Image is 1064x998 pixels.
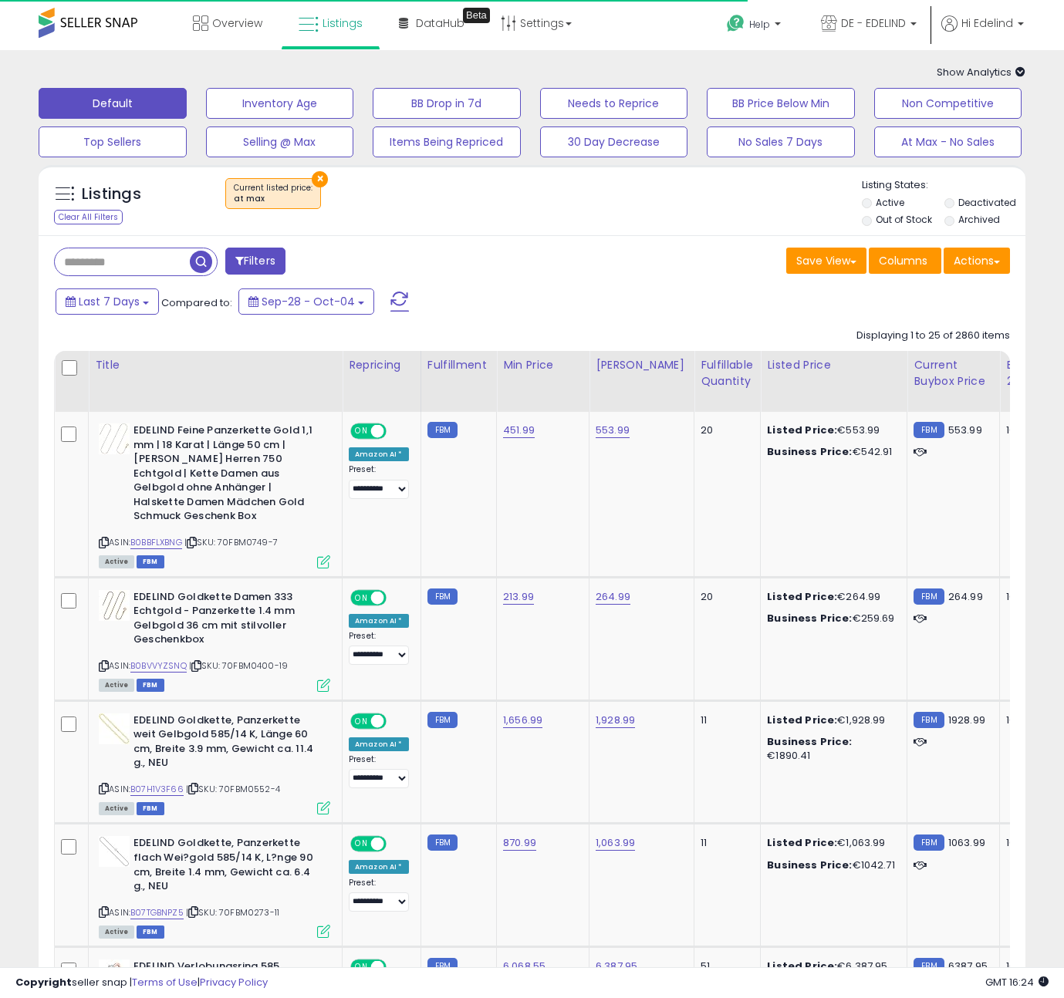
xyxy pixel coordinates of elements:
[948,835,985,850] span: 1063.99
[767,836,895,850] div: €1,063.99
[130,536,182,549] a: B0BBFLXBNG
[373,88,521,119] button: BB Drop in 7d
[427,958,458,974] small: FBM
[874,88,1022,119] button: Non Competitive
[767,959,895,973] div: €6,387.95
[701,959,748,973] div: 51
[540,126,688,157] button: 30 Day Decrease
[948,713,985,727] span: 1928.99
[99,959,130,990] img: 31oINcR91zL._SL40_.jpg
[596,423,630,438] a: 553.99
[914,958,944,974] small: FBM
[767,589,837,604] b: Listed Price:
[1006,590,1057,604] div: 100%
[234,194,312,204] div: at max
[786,248,866,274] button: Save View
[503,589,534,605] a: 213.99
[349,447,409,461] div: Amazon AI *
[767,444,852,459] b: Business Price:
[914,834,944,851] small: FBM
[137,679,164,692] span: FBM
[133,713,321,774] b: EDELIND Goldkette, Panzerkette weit Gelbgold 585/14 K, Länge 60 cm, Breite 3.9 mm, Gewicht ca. 11...
[767,445,895,459] div: €542.91
[714,2,796,50] a: Help
[985,975,1049,990] span: 2025-10-12 16:24 GMT
[349,878,409,912] div: Preset:
[137,926,164,939] span: FBM
[1006,423,1057,437] div: 100%
[416,15,464,31] span: DataHub
[856,329,1010,343] div: Displaying 1 to 25 of 2860 items
[427,357,490,373] div: Fulfillment
[137,802,164,815] span: FBM
[349,860,409,874] div: Amazon AI *
[503,423,535,438] a: 451.99
[133,423,321,528] b: EDELIND Feine Panzerkette Gold 1,1 mm | 18 Karat | Länge 50 cm | [PERSON_NAME] Herren 750 Echtgol...
[701,713,748,727] div: 11
[914,712,944,728] small: FBM
[130,659,187,673] a: B0BVVYZSNQ
[234,182,312,205] span: Current listed price :
[189,659,288,672] span: | SKU: 70FBM0400-19
[914,588,944,605] small: FBM
[99,836,330,936] div: ASIN:
[749,18,770,31] span: Help
[707,88,855,119] button: BB Price Below Min
[99,423,330,567] div: ASIN:
[540,88,688,119] button: Needs to Reprice
[1006,357,1062,389] div: BB Share 24h.
[352,591,371,604] span: ON
[186,906,279,919] span: | SKU: 70FBM0273-11
[206,88,354,119] button: Inventory Age
[79,294,140,309] span: Last 7 Days
[948,423,982,437] span: 553.99
[767,858,852,872] b: Business Price:
[99,423,130,454] img: 41t+xU7P6DL._SL40_.jpg
[767,590,895,604] div: €264.99
[427,834,458,851] small: FBM
[99,679,134,692] span: All listings currently available for purchase on Amazon
[39,88,187,119] button: Default
[707,126,855,157] button: No Sales 7 Days
[352,961,371,974] span: ON
[99,590,330,690] div: ASIN:
[767,835,837,850] b: Listed Price:
[349,737,409,751] div: Amazon AI *
[1006,713,1057,727] div: 100%
[427,588,458,605] small: FBM
[206,126,354,157] button: Selling @ Max
[352,425,371,438] span: ON
[596,959,637,974] a: 6,387.95
[95,357,336,373] div: Title
[767,357,900,373] div: Listed Price
[914,422,944,438] small: FBM
[937,65,1025,79] span: Show Analytics
[384,714,409,727] span: OFF
[948,589,983,604] span: 264.99
[596,357,687,373] div: [PERSON_NAME]
[503,835,536,851] a: 870.99
[767,735,895,763] div: €1890.41
[99,926,134,939] span: All listings currently available for purchase on Amazon
[767,858,895,872] div: €1042.71
[944,248,1010,274] button: Actions
[312,171,328,187] button: ×
[349,614,409,628] div: Amazon AI *
[862,178,1025,193] p: Listing States:
[130,783,184,796] a: B07H1V3F66
[767,423,837,437] b: Listed Price:
[463,8,490,23] div: Tooltip anchor
[99,836,130,867] img: 31fY5Cf31JL._SL40_.jpg
[701,423,748,437] div: 20
[133,590,321,651] b: EDELIND Goldkette Damen 333 Echtgold - Panzerkette 1.4 mm Gelbgold 36 cm mit stilvoller Geschenkbox
[99,590,130,621] img: 41Xp9xudkIL._SL40_.jpg
[876,196,904,209] label: Active
[82,184,141,205] h5: Listings
[352,838,371,851] span: ON
[767,734,852,749] b: Business Price:
[186,783,280,795] span: | SKU: 70FBM0552-4
[767,713,895,727] div: €1,928.99
[958,213,1000,226] label: Archived
[879,253,927,268] span: Columns
[869,248,941,274] button: Columns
